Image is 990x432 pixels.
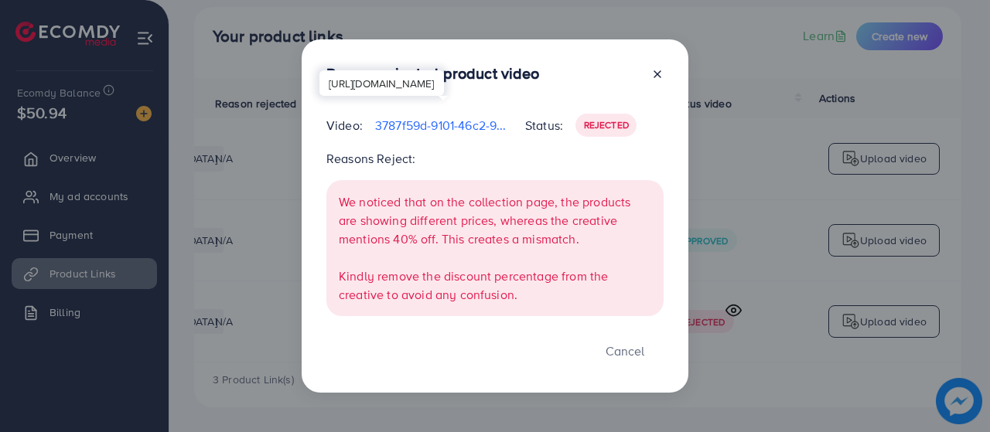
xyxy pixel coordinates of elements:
[375,116,513,134] p: 3787f59d-9101-46c2-9952-e7f47f7b130b-1756403138909.mp4
[525,116,563,134] p: Status:
[339,192,651,248] p: We noticed that on the collection page, the products are showing different prices, whereas the cr...
[319,71,444,97] div: [URL][DOMAIN_NAME]
[326,116,363,134] p: Video:
[586,335,664,368] button: Cancel
[326,149,664,168] p: Reasons Reject:
[339,267,651,304] p: Kindly remove the discount percentage from the creative to avoid any confusion.
[584,118,629,131] span: Rejected
[326,64,540,83] h3: Reason rejected product video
